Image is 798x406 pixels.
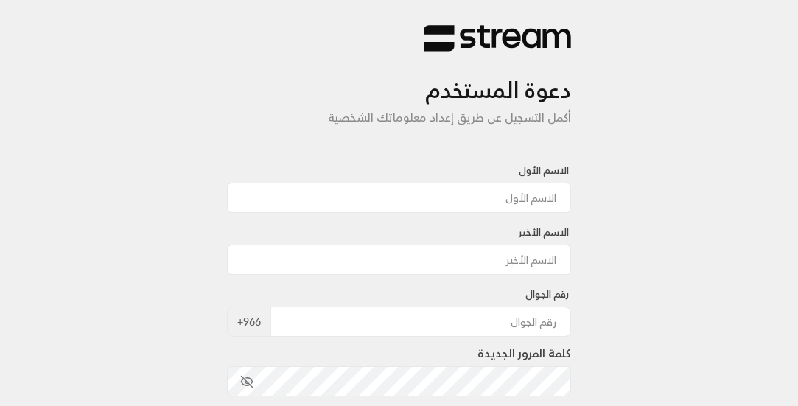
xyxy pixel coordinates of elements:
[424,24,571,53] img: Stream Logo
[477,344,571,362] label: كلمة المرور الجديدة
[227,307,271,337] span: +966
[227,183,572,213] input: الاسم الأول
[227,52,572,103] h3: دعوة المستخدم
[227,111,572,125] h6: أكمل التسجيل عن طريق إعداد معلوماتك الشخصية
[519,163,569,178] label: الاسم الأول
[227,245,572,275] input: الاسم الأخير
[270,307,572,337] input: رقم الجوال
[234,369,259,394] button: toggle password visibility
[519,225,569,239] label: الاسم الأخير
[525,287,569,301] label: رقم الجوال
